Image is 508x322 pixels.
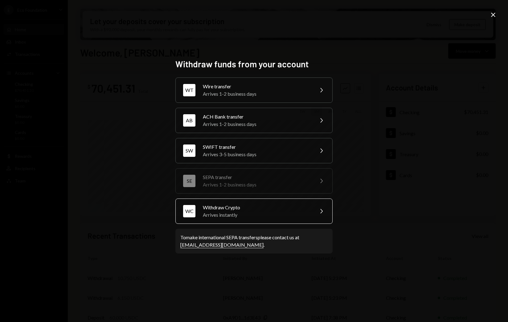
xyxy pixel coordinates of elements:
[175,108,333,133] button: ABACH Bank transferArrives 1-2 business days
[203,151,310,158] div: Arrives 3-5 business days
[175,138,333,163] button: SWSWIFT transferArrives 3-5 business days
[180,234,328,249] div: To make international SEPA transfers please contact us at .
[203,143,310,151] div: SWIFT transfer
[203,211,310,219] div: Arrives instantly
[203,113,310,120] div: ACH Bank transfer
[175,199,333,224] button: WCWithdraw CryptoArrives instantly
[183,144,195,157] div: SW
[203,120,310,128] div: Arrives 1-2 business days
[180,242,264,248] a: [EMAIL_ADDRESS][DOMAIN_NAME]
[183,114,195,127] div: AB
[203,181,310,188] div: Arrives 1-2 business days
[203,83,310,90] div: Wire transfer
[203,90,310,98] div: Arrives 1-2 business days
[203,174,310,181] div: SEPA transfer
[175,168,333,194] button: SESEPA transferArrives 1-2 business days
[203,204,310,211] div: Withdraw Crypto
[183,84,195,96] div: WT
[183,175,195,187] div: SE
[175,58,333,70] h2: Withdraw funds from your account
[183,205,195,217] div: WC
[175,77,333,103] button: WTWire transferArrives 1-2 business days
